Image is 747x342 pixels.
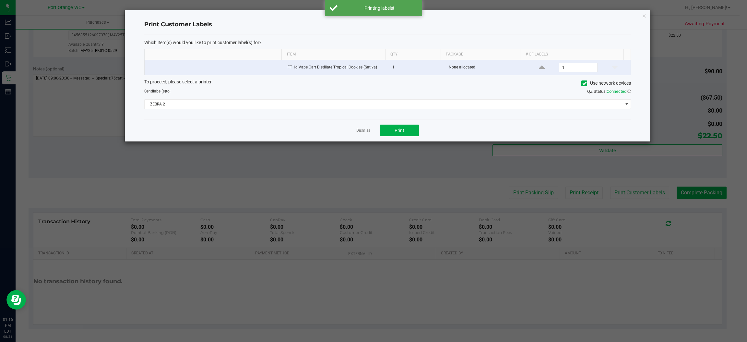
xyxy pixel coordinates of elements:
td: FT 1g Vape Cart Distillate Tropical Cookies (Sativa) [284,60,389,75]
div: Printing labels! [341,5,417,11]
iframe: Resource center [6,290,26,310]
span: Connected [607,89,626,94]
a: Dismiss [356,128,370,133]
label: Use network devices [581,80,631,87]
th: Qty [385,49,441,60]
span: Print [395,128,404,133]
td: 1 [388,60,445,75]
span: label(s) [153,89,166,93]
th: Package [441,49,520,60]
th: # of labels [520,49,623,60]
th: Item [281,49,385,60]
div: To proceed, please select a printer. [139,79,636,88]
td: None allocated [445,60,526,75]
span: ZEBRA 2 [145,100,622,109]
button: Print [380,125,419,136]
h4: Print Customer Labels [144,20,631,29]
p: Which item(s) would you like to print customer label(s) for? [144,40,631,45]
span: QZ Status: [587,89,631,94]
span: Send to: [144,89,171,93]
